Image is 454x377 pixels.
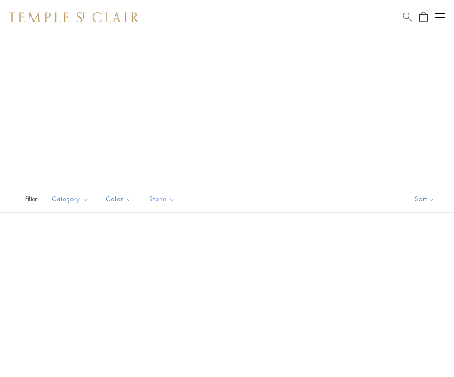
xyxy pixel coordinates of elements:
a: Open Shopping Bag [419,12,428,22]
span: Category [48,194,95,205]
a: Search [403,12,412,22]
img: Temple St. Clair [9,12,139,22]
button: Show sort by [395,186,454,212]
button: Category [45,190,95,209]
button: Color [99,190,138,209]
button: Open navigation [435,12,445,22]
span: Color [102,194,138,205]
button: Stone [143,190,182,209]
span: Stone [145,194,182,205]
